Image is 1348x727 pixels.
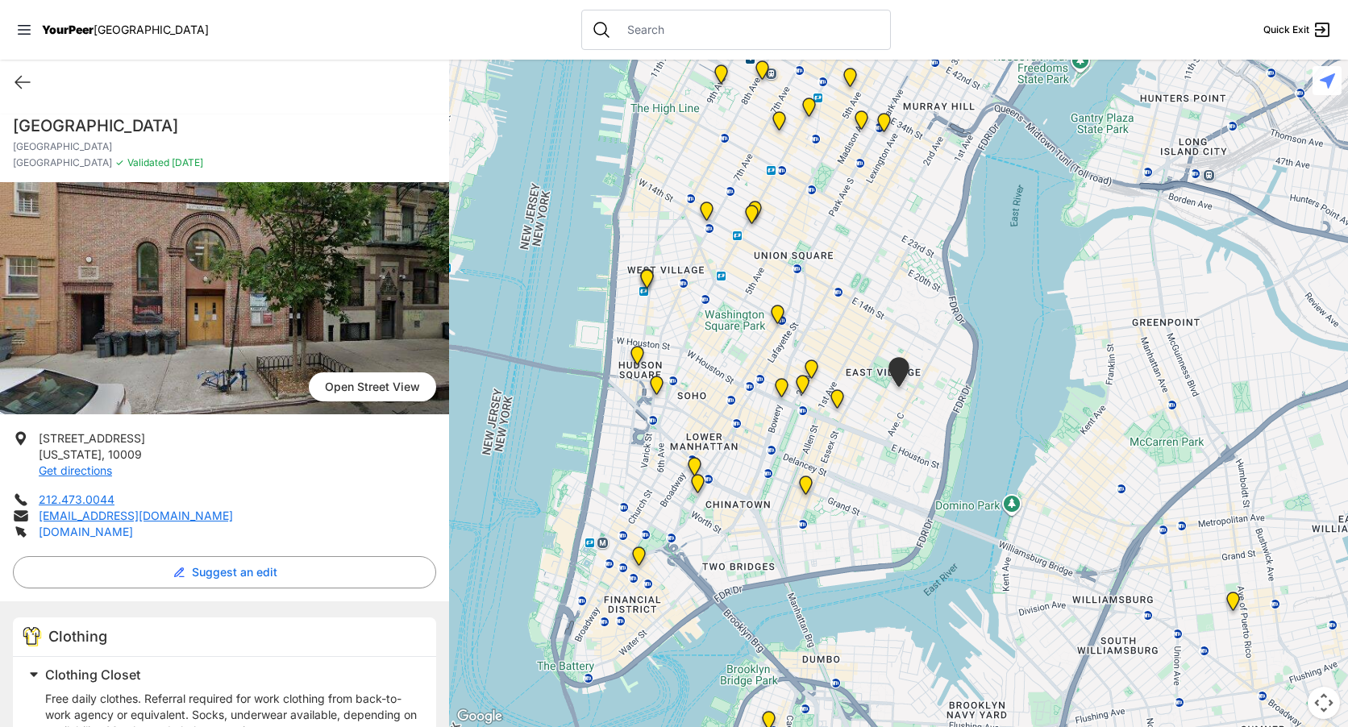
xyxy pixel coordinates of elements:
div: New Location, Headquarters [769,111,789,137]
div: Church of the Village [697,201,717,227]
div: University Community Social Services (UCSS) [827,389,847,415]
span: [STREET_ADDRESS] [39,431,145,445]
span: ✓ [115,156,124,169]
div: Maryhouse [801,359,822,385]
a: [DOMAIN_NAME] [39,525,133,538]
span: , [102,447,105,461]
div: Mainchance Adult Drop-in Center [874,113,894,139]
button: Map camera controls [1308,687,1340,719]
div: Harvey Milk High School [768,305,788,330]
span: Clothing Closet [45,667,140,683]
a: 212.473.0044 [39,492,114,506]
div: Art and Acceptance LGBTQIA2S+ Program [637,268,657,294]
span: YourPeer [42,23,94,36]
a: Get directions [39,463,112,477]
a: [EMAIL_ADDRESS][DOMAIN_NAME] [39,509,233,522]
span: [GEOGRAPHIC_DATA] [13,156,112,169]
div: Church of St. Francis Xavier - Front Entrance [745,201,765,226]
span: [DATE] [169,156,203,168]
input: Search [618,22,880,38]
span: Clothing [48,628,107,645]
div: Greenwich Village [637,269,657,295]
span: Validated [127,156,169,168]
a: Quick Exit [1263,20,1332,39]
div: Main Office [629,546,649,572]
div: Manhattan [885,357,913,393]
img: Google [453,706,506,727]
h1: [GEOGRAPHIC_DATA] [13,114,436,137]
div: Main Location, SoHo, DYCD Youth Drop-in Center [647,376,667,401]
div: Headquarters [799,98,819,123]
div: Antonio Olivieri Drop-in Center [752,60,772,86]
div: Bowery Campus [772,378,792,404]
div: Chelsea [711,64,731,90]
div: Back of the Church [742,205,762,231]
div: St. Joseph House [793,375,813,401]
span: Quick Exit [1263,23,1309,36]
span: 10009 [108,447,142,461]
div: Greater New York City [851,110,872,136]
a: YourPeer[GEOGRAPHIC_DATA] [42,25,209,35]
p: [GEOGRAPHIC_DATA] [13,140,436,153]
span: [GEOGRAPHIC_DATA] [94,23,209,36]
a: Open this area in Google Maps (opens a new window) [453,706,506,727]
span: [US_STATE] [39,447,102,461]
span: Suggest an edit [192,564,277,580]
a: Open Street View [309,372,436,401]
div: Lower East Side Youth Drop-in Center. Yellow doors with grey buzzer on the right [796,476,816,501]
div: Tribeca Campus/New York City Rescue Mission [684,457,705,483]
button: Suggest an edit [13,556,436,588]
div: Manhattan Criminal Court [688,474,708,500]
